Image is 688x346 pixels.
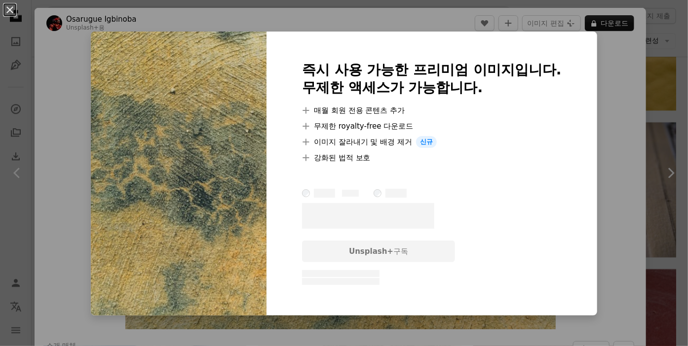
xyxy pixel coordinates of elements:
span: – – –––– – ––– –––– – –––– –– [302,270,380,277]
span: – – –––– – ––– –––– – –––– –– [302,278,380,285]
span: – –––– [385,189,407,198]
strong: Unsplash+ [349,247,393,256]
li: 이미지 잘라내기 및 배경 제거 [302,136,562,148]
div: 구독 [302,241,455,262]
li: 매월 회원 전용 콘텐츠 추가 [302,104,562,116]
li: 강화된 법적 보호 [302,152,562,164]
input: – ––––– –––– [302,189,310,197]
li: 무제한 royalty-free 다운로드 [302,120,562,132]
span: – –––– [342,190,359,197]
h2: 즉시 사용 가능한 프리미엄 이미지입니다. 무제한 액세스가 가능합니다. [302,61,562,97]
img: premium_photo-1671485019806-fad73c41ad22 [91,32,267,315]
span: 신규 [416,136,437,148]
span: – –––– ––––. [302,203,434,229]
input: – –––– [374,189,382,197]
span: – –––– [314,189,335,198]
